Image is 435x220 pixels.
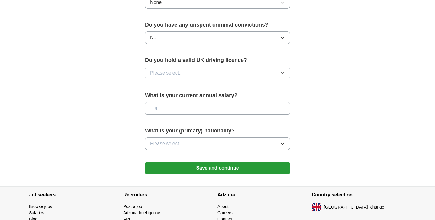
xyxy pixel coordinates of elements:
[145,127,290,135] label: What is your (primary) nationality?
[145,31,290,44] button: No
[145,21,290,29] label: Do you have any unspent criminal convictions?
[217,210,233,215] a: Careers
[150,34,156,41] span: No
[123,210,160,215] a: Adzuna Intelligence
[312,187,406,203] h4: Country selection
[370,204,384,210] button: change
[123,204,142,209] a: Post a job
[29,210,44,215] a: Salaries
[29,204,52,209] a: Browse jobs
[217,204,229,209] a: About
[145,56,290,64] label: Do you hold a valid UK driving licence?
[324,204,368,210] span: [GEOGRAPHIC_DATA]
[150,69,183,77] span: Please select...
[145,162,290,174] button: Save and continue
[150,140,183,147] span: Please select...
[145,91,290,100] label: What is your current annual salary?
[145,67,290,79] button: Please select...
[145,137,290,150] button: Please select...
[312,203,321,211] img: UK flag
